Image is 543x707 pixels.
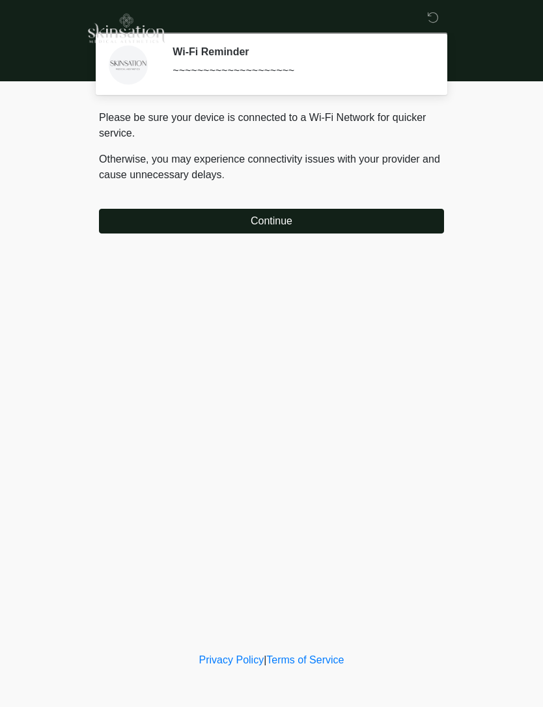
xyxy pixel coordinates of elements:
[86,10,165,45] img: Skinsation Medical Aesthetics Logo
[109,46,148,85] img: Agent Avatar
[99,152,444,183] p: Otherwise, you may experience connectivity issues with your provider and cause unnecessary delays
[264,654,266,665] a: |
[99,209,444,233] button: Continue
[199,654,264,665] a: Privacy Policy
[173,63,425,79] div: ~~~~~~~~~~~~~~~~~~~~
[222,169,225,180] span: .
[266,654,344,665] a: Terms of Service
[99,110,444,141] p: Please be sure your device is connected to a Wi-Fi Network for quicker service.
